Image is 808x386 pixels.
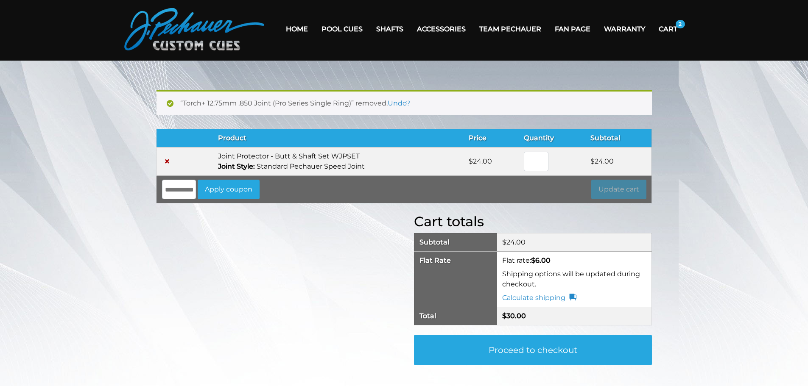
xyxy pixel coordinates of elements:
bdi: 24.00 [469,157,492,165]
a: Accessories [410,18,472,40]
div: “Torch+ 12.75mm .850 Joint (Pro Series Single Ring)” removed. [157,90,652,115]
span: $ [590,157,595,165]
h2: Cart totals [414,214,652,230]
a: Cart [652,18,684,40]
th: Total [414,307,497,325]
input: Product quantity [524,152,548,171]
span: $ [502,312,506,320]
span: $ [531,256,535,264]
p: Shipping options will be updated during checkout. [502,269,646,289]
th: Product [213,129,464,147]
th: Subtotal [414,233,497,251]
label: Flat rate: [502,256,551,264]
a: Undo? [388,99,410,107]
p: Standard Pechauer Speed Joint [218,161,459,172]
a: Proceed to checkout [414,335,652,365]
a: Calculate shipping [502,293,576,303]
button: Apply coupon [198,180,260,199]
bdi: 30.00 [502,312,526,320]
a: Pool Cues [315,18,369,40]
dt: Joint Style: [218,161,255,172]
span: $ [469,157,473,165]
bdi: 24.00 [590,157,614,165]
a: Home [279,18,315,40]
td: Joint Protector - Butt & Shaft Set WJPSET [213,147,464,175]
th: Price [464,129,519,147]
button: Update cart [591,180,646,199]
th: Subtotal [585,129,651,147]
a: Shafts [369,18,410,40]
a: Team Pechauer [472,18,548,40]
img: Pechauer Custom Cues [124,8,264,50]
bdi: 24.00 [502,238,526,246]
a: Warranty [597,18,652,40]
bdi: 6.00 [531,256,551,264]
span: $ [502,238,506,246]
th: Flat Rate [414,251,497,307]
a: Fan Page [548,18,597,40]
th: Quantity [519,129,585,147]
a: Remove Joint Protector - Butt & Shaft Set WJPSET from cart [162,156,172,167]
